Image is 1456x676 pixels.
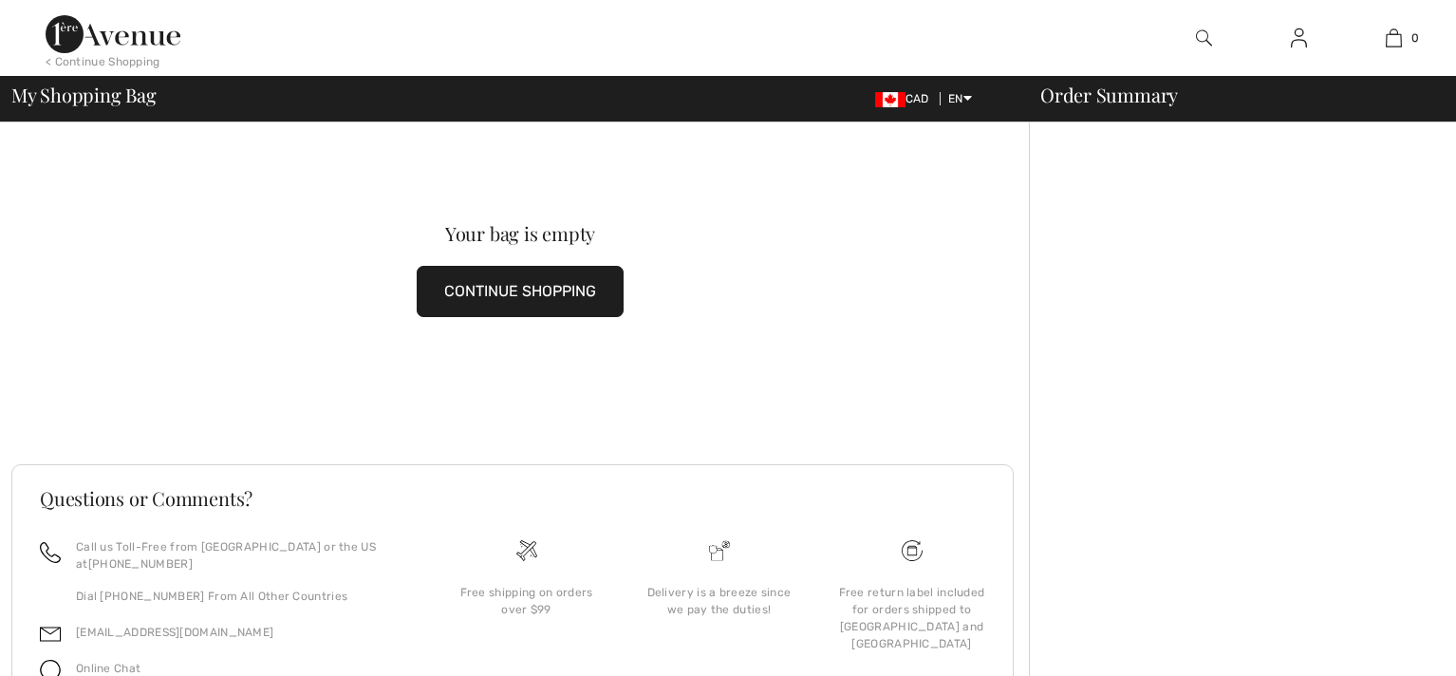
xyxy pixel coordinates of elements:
div: Your bag is empty [63,224,979,243]
img: call [40,542,61,563]
button: CONTINUE SHOPPING [417,266,624,317]
img: Free shipping on orders over $99 [902,540,923,561]
a: [EMAIL_ADDRESS][DOMAIN_NAME] [76,626,273,639]
div: Free return label included for orders shipped to [GEOGRAPHIC_DATA] and [GEOGRAPHIC_DATA] [831,584,993,652]
a: 0 [1347,27,1440,49]
span: CAD [875,92,937,105]
span: 0 [1411,29,1419,47]
img: email [40,624,61,645]
img: Free shipping on orders over $99 [516,540,537,561]
span: My Shopping Bag [11,85,157,104]
span: EN [948,92,972,105]
div: < Continue Shopping [46,53,160,70]
h3: Questions or Comments? [40,489,985,508]
img: Canadian Dollar [875,92,905,107]
a: [PHONE_NUMBER] [88,557,193,571]
div: Free shipping on orders over $99 [445,584,607,618]
div: Delivery is a breeze since we pay the duties! [638,584,800,618]
div: Order Summary [1017,85,1445,104]
img: My Bag [1386,27,1402,49]
img: My Info [1291,27,1307,49]
img: 1ère Avenue [46,15,180,53]
img: Delivery is a breeze since we pay the duties! [709,540,730,561]
a: Sign In [1276,27,1322,50]
p: Dial [PHONE_NUMBER] From All Other Countries [76,588,407,605]
span: Online Chat [76,662,140,675]
p: Call us Toll-Free from [GEOGRAPHIC_DATA] or the US at [76,538,407,573]
img: search the website [1196,27,1212,49]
